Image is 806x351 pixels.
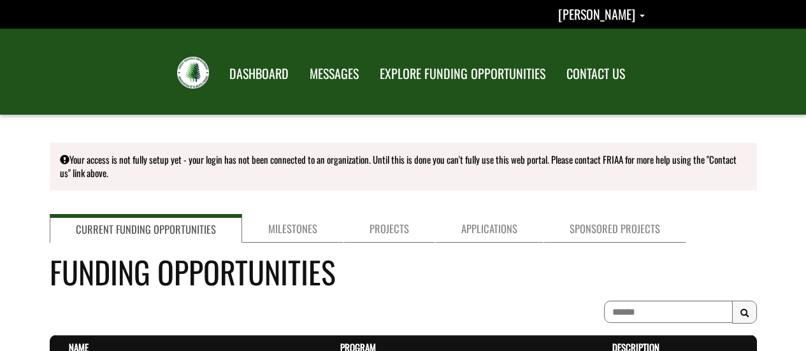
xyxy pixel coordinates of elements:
button: Search Results [732,301,757,324]
a: Sponsored Projects [543,214,686,243]
span: [PERSON_NAME] [558,4,635,24]
a: Projects [343,214,435,243]
a: EXPLORE FUNDING OPPORTUNITIES [370,58,555,90]
a: DASHBOARD [220,58,298,90]
a: CONTACT US [557,58,635,90]
a: Applications [435,214,543,243]
a: Current Funding Opportunities [50,214,242,243]
a: MESSAGES [300,58,368,90]
div: Your access is not fully setup yet - your login has not been connected to an organization. Until ... [50,143,757,190]
img: FRIAA Submissions Portal [177,57,209,89]
h4: Funding Opportunities [50,249,757,294]
a: Milestones [242,214,343,243]
a: Rob Foster [558,4,645,24]
nav: Main Navigation [218,54,635,90]
input: To search on partial text, use the asterisk (*) wildcard character. [604,301,733,323]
